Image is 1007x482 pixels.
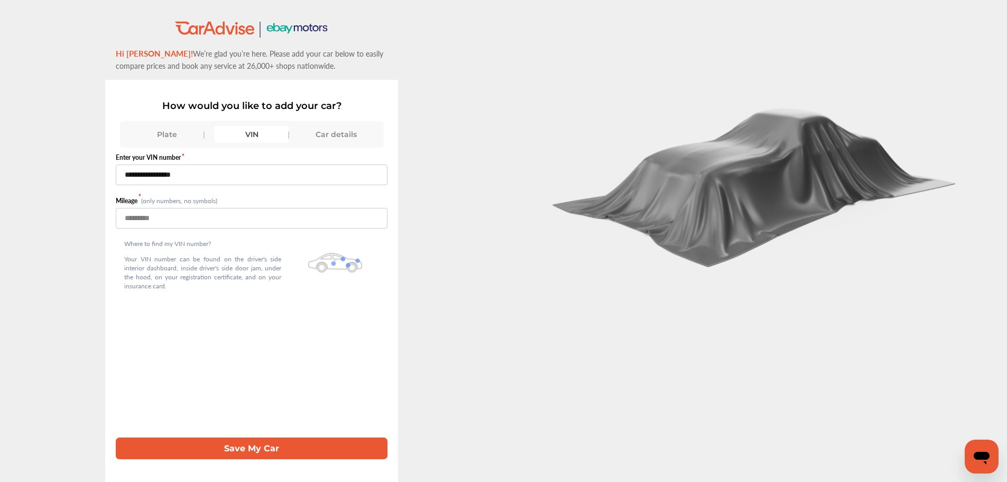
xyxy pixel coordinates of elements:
img: olbwX0zPblBWoAAAAASUVORK5CYII= [308,253,362,272]
button: Save My Car [116,438,387,459]
small: (only numbers, no symbols) [141,196,217,205]
span: Hi [PERSON_NAME]! [116,48,193,59]
div: VIN [215,126,289,143]
img: carCoverBlack.2823a3dccd746e18b3f8.png [544,96,967,268]
span: We’re glad you’re here. Please add your car below to easily compare prices and book any service a... [116,48,383,71]
div: Car details [299,126,373,143]
div: Plate [130,126,204,143]
p: Where to find my VIN number? [124,239,281,248]
label: Mileage [116,196,141,205]
p: How would you like to add your car? [116,100,387,112]
p: Your VIN number can be found on the driver's side interior dashboard, inside driver's side door j... [124,254,281,290]
label: Enter your VIN number [116,153,387,162]
iframe: Button to launch messaging window [965,440,999,474]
